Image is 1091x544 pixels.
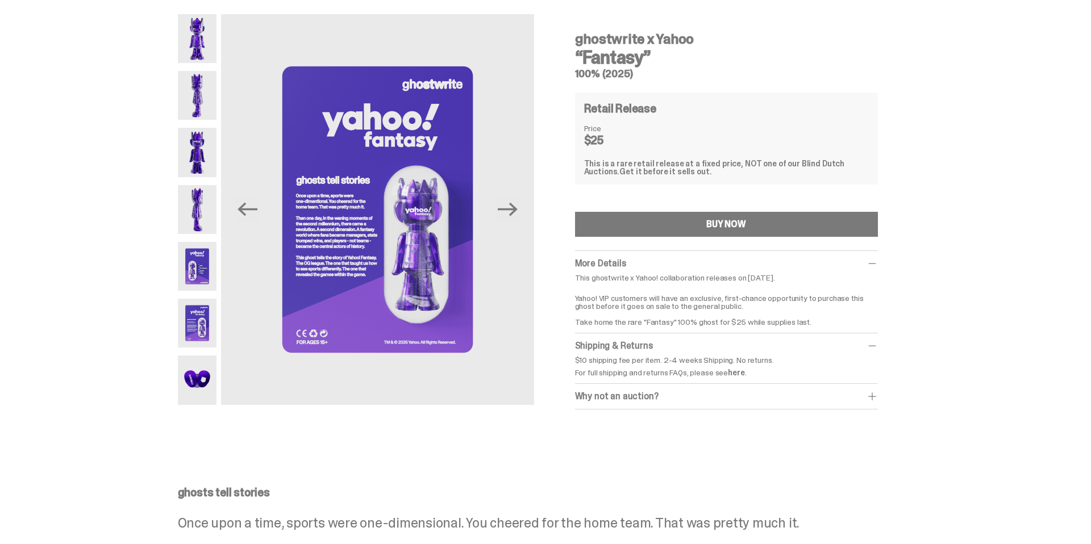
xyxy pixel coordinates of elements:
[178,14,217,63] img: Yahoo-HG---1.png
[728,367,744,378] a: here
[178,185,217,234] img: Yahoo-HG---4.png
[584,135,641,146] dd: $25
[575,69,878,79] h5: 100% (2025)
[584,124,641,132] dt: Price
[575,274,878,282] p: This ghostwrite x Yahoo! collaboration releases on [DATE].
[575,356,878,364] p: $10 shipping fee per item. 2-4 weeks Shipping. No returns.
[178,128,217,177] img: Yahoo-HG---3.png
[706,220,746,229] div: BUY NOW
[575,369,878,376] p: For full shipping and returns FAQs, please see .
[575,391,878,402] div: Why not an auction?
[178,299,217,348] img: Yahoo-HG---6.png
[495,197,520,222] button: Next
[235,197,260,222] button: Previous
[575,212,878,237] button: BUY NOW
[178,487,905,498] p: ghosts tell stories
[575,32,878,46] h4: ghostwrite x Yahoo
[619,166,711,177] span: Get it before it sells out.
[575,48,878,66] h3: “Fantasy”
[584,103,656,114] h4: Retail Release
[221,14,534,405] img: Yahoo-HG---6.png
[178,242,217,291] img: Yahoo-HG---5.png
[575,340,878,351] div: Shipping & Returns
[178,355,217,404] img: Yahoo-HG---7.png
[575,257,626,269] span: More Details
[178,71,217,120] img: Yahoo-HG---2.png
[575,286,878,326] p: Yahoo! VIP customers will have an exclusive, first-chance opportunity to purchase this ghost befo...
[178,516,905,530] p: Once upon a time, sports were one-dimensional. You cheered for the home team. That was pretty muc...
[584,160,869,175] div: This is a rare retail release at a fixed price, NOT one of our Blind Dutch Auctions.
